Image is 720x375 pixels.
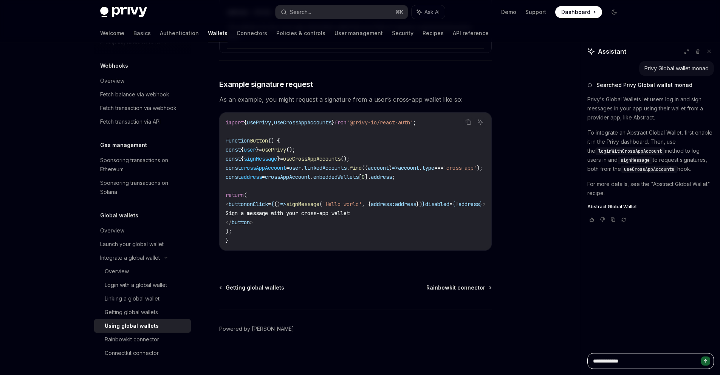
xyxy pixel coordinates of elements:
[105,335,159,344] div: Rainbowkit connector
[244,155,277,162] span: signMessage
[265,174,310,180] span: crossAppAccount
[241,155,244,162] span: {
[313,174,359,180] span: embeddedWallets
[94,237,191,251] a: Launch your global wallet
[301,164,304,171] span: .
[226,119,244,126] span: import
[624,166,674,172] span: useCrossAppAccounts
[587,204,714,210] a: Abstract Global Wallet
[94,115,191,129] a: Fetch transaction via API
[256,146,259,153] span: }
[94,101,191,115] a: Fetch transaction via webhook
[241,164,286,171] span: crossAppAccount
[247,119,271,126] span: usePrivy
[100,141,147,150] h5: Gas management
[341,155,350,162] span: ();
[100,211,138,220] h5: Global wallets
[244,146,256,153] span: user
[219,94,492,105] span: As an example, you might request a signature from a user’s cross-app wallet like so:
[100,76,124,85] div: Overview
[105,308,158,317] div: Getting global wallets
[455,201,458,208] span: !
[413,119,416,126] span: ;
[100,178,186,197] div: Sponsoring transactions on Solana
[100,104,177,113] div: Fetch transaction via webhook
[598,47,626,56] span: Assistant
[94,292,191,305] a: Linking a global wallet
[458,201,480,208] span: address
[241,174,262,180] span: address
[262,174,265,180] span: =
[94,346,191,360] a: Connectkit connector
[286,201,319,208] span: signMessage
[105,280,167,290] div: Login with a global wallet
[226,228,232,235] span: );
[274,201,280,208] span: ()
[425,201,449,208] span: disabled
[398,164,419,171] span: account
[268,201,271,208] span: =
[362,201,371,208] span: , {
[219,79,313,90] span: Example signature request
[362,164,368,171] span: ((
[443,164,477,171] span: 'cross_app'
[389,164,392,171] span: )
[368,164,389,171] span: account
[226,237,229,244] span: }
[232,219,250,226] span: button
[392,24,413,42] a: Security
[247,201,268,208] span: onClick
[100,7,147,17] img: dark logo
[621,157,650,163] span: signMessage
[587,180,714,198] p: For more details, see the "Abstract Global Wallet" recipe.
[371,174,392,180] span: address
[268,137,280,144] span: () {
[277,155,280,162] span: }
[286,164,289,171] span: =
[262,146,286,153] span: usePrivy
[434,164,443,171] span: ===
[100,226,124,235] div: Overview
[283,155,341,162] span: useCrossAppAccounts
[463,117,473,127] button: Copy the contents from the code block
[105,321,159,330] div: Using global wallets
[334,119,347,126] span: from
[100,240,164,249] div: Launch your global wallet
[94,265,191,278] a: Overview
[598,148,662,154] span: loginWithCrossAppAccount
[280,201,286,208] span: =>
[94,88,191,101] a: Fetch balance via webhook
[94,74,191,88] a: Overview
[100,24,124,42] a: Welcome
[422,164,434,171] span: type
[226,137,250,144] span: function
[477,164,483,171] span: );
[359,174,362,180] span: [
[244,119,247,126] span: {
[449,201,452,208] span: =
[226,146,241,153] span: const
[280,155,283,162] span: =
[555,6,602,18] a: Dashboard
[250,137,268,144] span: Button
[94,319,191,333] a: Using global wallets
[452,201,455,208] span: {
[319,201,322,208] span: (
[365,174,371,180] span: ].
[362,174,365,180] span: 0
[237,24,267,42] a: Connectors
[596,81,692,89] span: Searched Privy Global wallet monad
[395,9,403,15] span: ⌘ K
[331,119,334,126] span: }
[412,5,445,19] button: Ask AI
[241,146,244,153] span: {
[105,294,159,303] div: Linking a global wallet
[105,349,159,358] div: Connectkit connector
[271,201,274,208] span: {
[94,224,191,237] a: Overview
[290,8,311,17] div: Search...
[561,8,590,16] span: Dashboard
[392,164,398,171] span: =>
[483,201,486,208] span: >
[322,201,362,208] span: 'Hello world'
